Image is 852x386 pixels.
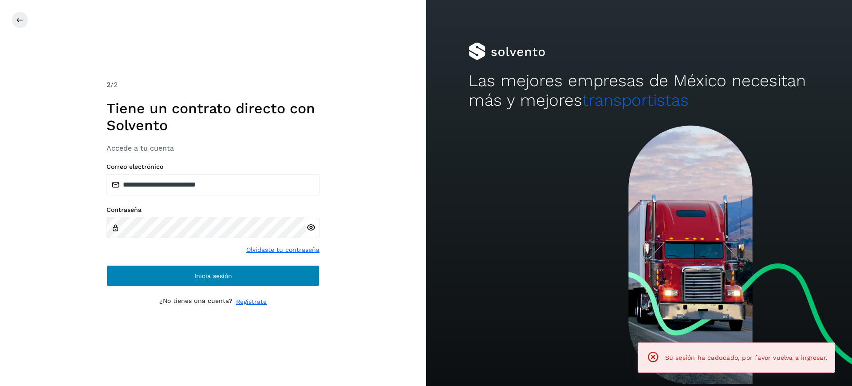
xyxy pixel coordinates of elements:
span: 2 [106,80,110,89]
span: Inicia sesión [194,273,232,279]
h3: Accede a tu cuenta [106,144,319,152]
h2: Las mejores empresas de México necesitan más y mejores [469,71,809,111]
a: Regístrate [236,297,267,306]
h1: Tiene un contrato directo con Solvento [106,100,319,134]
span: Su sesión ha caducado, por favor vuelva a ingresar. [665,354,828,361]
button: Inicia sesión [106,265,319,287]
p: ¿No tienes una cuenta? [159,297,233,306]
a: Olvidaste tu contraseña [246,245,319,255]
div: /2 [106,80,319,90]
label: Correo electrónico [106,163,319,171]
span: transportistas [582,91,689,110]
label: Contraseña [106,206,319,214]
